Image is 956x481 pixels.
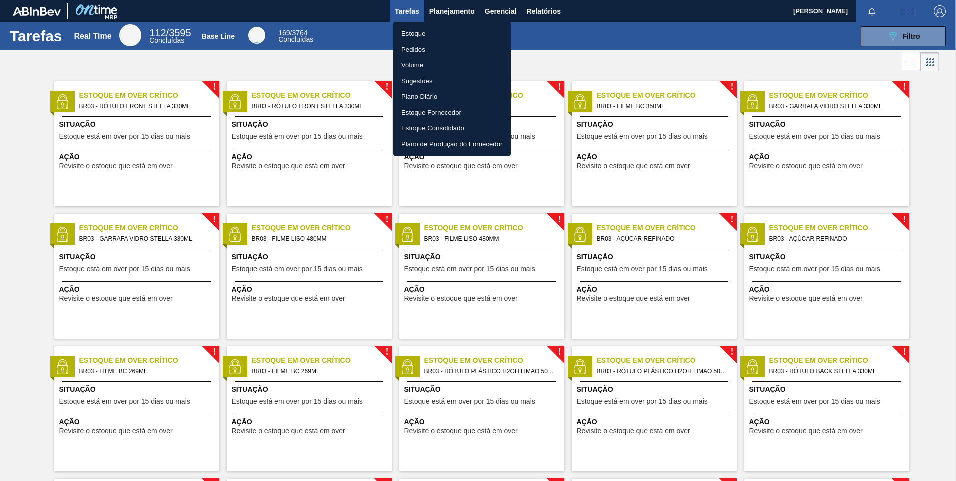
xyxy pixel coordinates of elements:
a: Plano Diário [393,89,511,105]
a: Volume [393,57,511,73]
a: Pedidos [393,42,511,58]
a: Plano de Produção do Fornecedor [393,136,511,152]
a: Estoque Consolidado [393,120,511,136]
a: Estoque Fornecedor [393,105,511,121]
a: Estoque [393,26,511,42]
a: Sugestões [393,73,511,89]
